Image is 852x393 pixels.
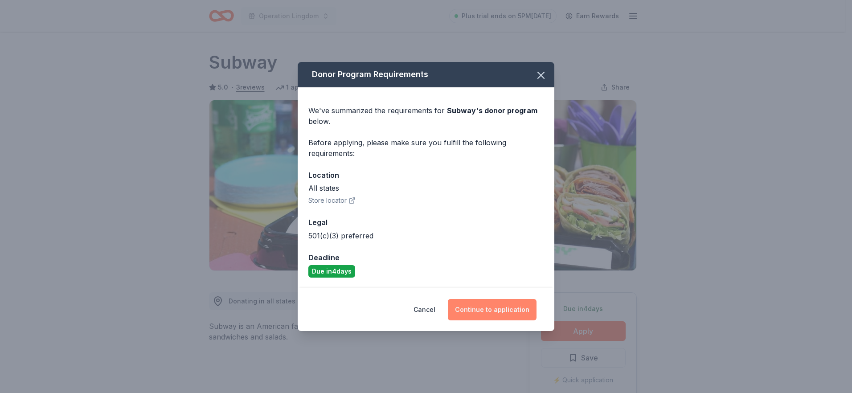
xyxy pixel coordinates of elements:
div: Due in 4 days [308,265,355,278]
div: Donor Program Requirements [298,62,554,87]
button: Cancel [414,299,435,320]
div: We've summarized the requirements for below. [308,105,544,127]
div: Location [308,169,544,181]
div: All states [308,183,544,193]
div: 501(c)(3) preferred [308,230,544,241]
div: Before applying, please make sure you fulfill the following requirements: [308,137,544,159]
button: Store locator [308,195,356,206]
div: Deadline [308,252,544,263]
button: Continue to application [448,299,537,320]
div: Legal [308,217,544,228]
span: Subway 's donor program [447,106,537,115]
